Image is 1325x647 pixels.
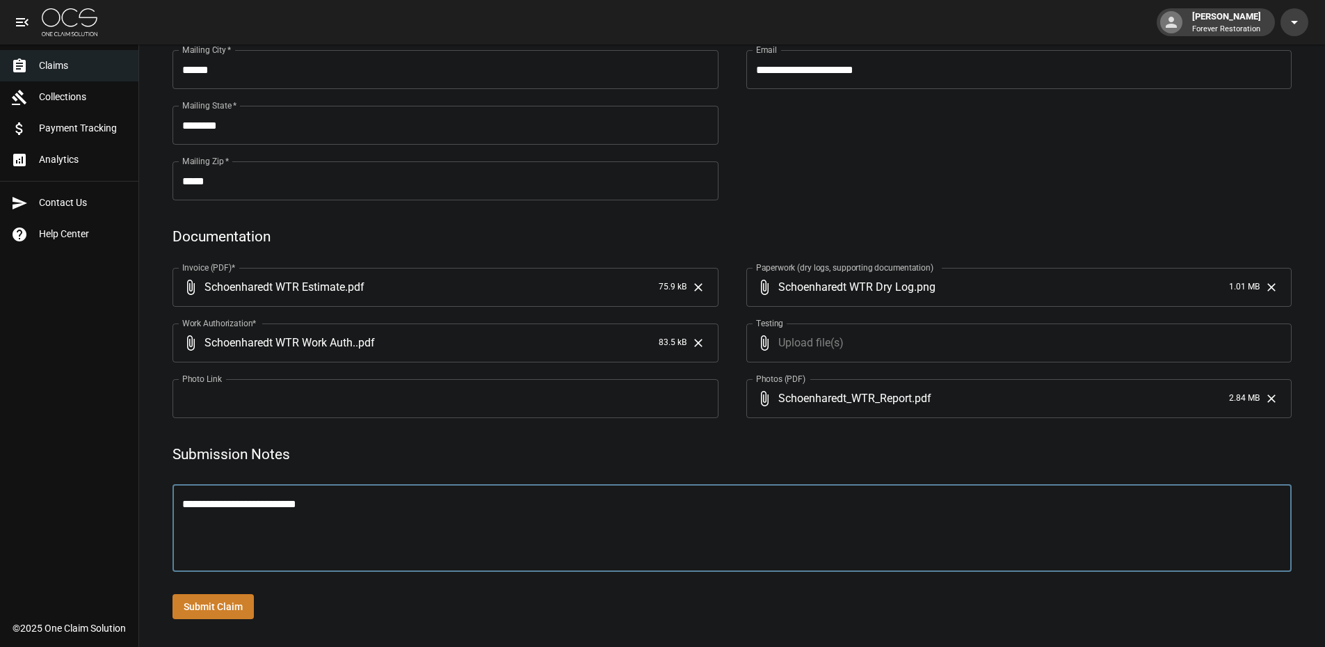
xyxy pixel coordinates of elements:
span: 1.01 MB [1229,280,1260,294]
span: Schoenharedt WTR Dry Log [778,279,914,295]
p: Forever Restoration [1192,24,1261,35]
label: Photo Link [182,373,222,385]
span: Schoenharedt WTR Work Auth. [204,335,355,351]
label: Invoice (PDF)* [182,262,236,273]
img: ocs-logo-white-transparent.png [42,8,97,36]
button: Clear [688,333,709,353]
button: Clear [1261,277,1282,298]
span: . pdf [355,335,375,351]
button: Clear [1261,388,1282,409]
div: [PERSON_NAME] [1187,10,1267,35]
span: Collections [39,90,127,104]
label: Email [756,44,777,56]
button: open drawer [8,8,36,36]
span: 2.84 MB [1229,392,1260,406]
div: © 2025 One Claim Solution [13,621,126,635]
label: Paperwork (dry logs, supporting documentation) [756,262,933,273]
span: Schoenharedt WTR Estimate [204,279,345,295]
span: Upload file(s) [778,323,1255,362]
label: Work Authorization* [182,317,257,329]
span: Payment Tracking [39,121,127,136]
label: Mailing State [182,99,236,111]
span: 75.9 kB [659,280,686,294]
label: Testing [756,317,783,329]
label: Mailing Zip [182,155,230,167]
button: Submit Claim [172,594,254,620]
span: Claims [39,58,127,73]
span: Analytics [39,152,127,167]
span: . pdf [345,279,364,295]
span: Contact Us [39,195,127,210]
button: Clear [688,277,709,298]
span: Help Center [39,227,127,241]
label: Mailing City [182,44,232,56]
span: . png [914,279,935,295]
span: 83.5 kB [659,336,686,350]
label: Photos (PDF) [756,373,805,385]
span: . pdf [912,390,931,406]
span: Schoenharedt_WTR_Report [778,390,912,406]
